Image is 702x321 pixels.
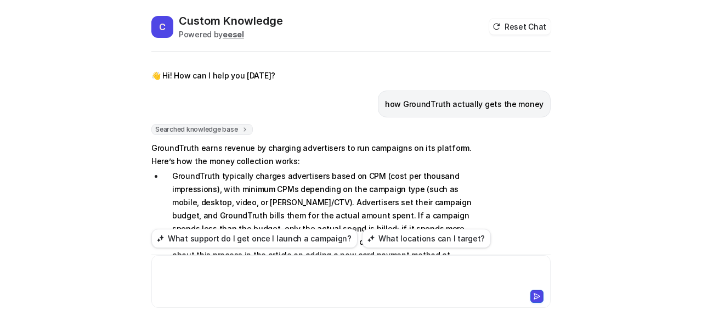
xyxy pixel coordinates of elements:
div: Powered by [179,29,283,40]
p: 👋 Hi! How can I help you [DATE]? [151,69,275,82]
button: What locations can I target? [362,229,491,248]
h2: Custom Knowledge [179,13,283,29]
b: eesel [223,30,244,39]
button: Reset Chat [489,19,551,35]
span: Searched knowledge base [151,124,253,135]
p: how GroundTruth actually gets the money [385,98,544,111]
button: What support do I get once I launch a campaign? [151,229,358,248]
p: GroundTruth earns revenue by charging advertisers to run campaigns on its platform. Here’s how th... [151,142,472,168]
span: C [151,16,173,38]
p: GroundTruth typically charges advertisers based on CPM (cost per thousand impressions), with mini... [172,170,472,275]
